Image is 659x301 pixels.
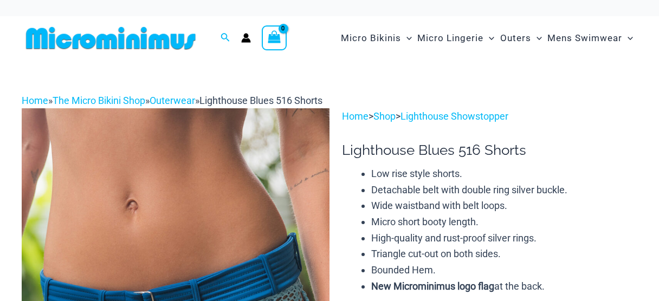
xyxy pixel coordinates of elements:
span: Menu Toggle [531,24,542,52]
a: Account icon link [241,33,251,43]
a: Search icon link [221,31,230,45]
span: Micro Bikinis [341,24,401,52]
span: Micro Lingerie [417,24,483,52]
li: High-quality and rust-proof silver rings. [371,230,637,246]
img: MM SHOP LOGO FLAT [22,26,200,50]
li: Low rise style shorts. [371,166,637,182]
a: Lighthouse Showstopper [400,110,508,122]
h1: Lighthouse Blues 516 Shorts [342,142,637,159]
a: Micro LingerieMenu ToggleMenu Toggle [415,22,497,55]
li: Wide waistband with belt loops. [371,198,637,214]
a: Home [342,110,369,122]
a: Shop [373,110,396,122]
a: Mens SwimwearMenu ToggleMenu Toggle [545,22,636,55]
a: The Micro Bikini Shop [53,95,145,106]
a: View Shopping Cart, empty [262,25,287,50]
nav: Site Navigation [337,20,637,56]
li: Detachable belt with double ring silver buckle. [371,182,637,198]
a: Micro BikinisMenu ToggleMenu Toggle [338,22,415,55]
strong: New Microminimus logo flag [371,280,494,292]
span: Lighthouse Blues 516 Shorts [199,95,322,106]
span: Menu Toggle [622,24,633,52]
span: Outers [500,24,531,52]
span: » » » [22,95,322,106]
li: at the back. [371,278,637,295]
li: Triangle cut-out on both sides. [371,246,637,262]
span: Menu Toggle [401,24,412,52]
a: Home [22,95,48,106]
span: Menu Toggle [483,24,494,52]
p: > > [342,108,637,125]
li: Bounded Hem. [371,262,637,278]
a: OutersMenu ToggleMenu Toggle [498,22,545,55]
li: Micro short booty length. [371,214,637,230]
a: Outerwear [150,95,195,106]
span: Mens Swimwear [547,24,622,52]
